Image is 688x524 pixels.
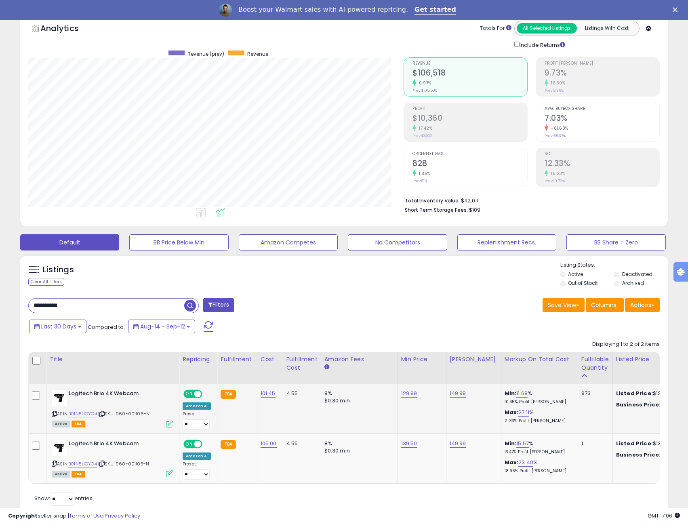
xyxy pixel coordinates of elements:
[187,51,224,57] span: Revenue (prev)
[412,114,527,124] h2: $10,360
[40,23,95,36] h5: Analytics
[412,107,527,111] span: Profit
[28,278,64,286] div: Clear All Filters
[505,409,572,424] div: %
[543,298,585,312] button: Save View
[581,355,609,372] div: Fulfillable Quantity
[505,418,572,424] p: 21.33% Profit [PERSON_NAME]
[98,410,151,417] span: | SKU: 960-001106-N1
[412,88,438,93] small: Prev: $105,500
[545,114,659,124] h2: 7.03%
[518,459,533,467] a: 23.40
[68,410,97,417] a: B01N5UOYC4
[586,298,624,312] button: Columns
[616,451,661,459] b: Business Price:
[616,440,653,447] b: Listed Price:
[622,271,652,278] label: Deactivated
[616,401,661,408] b: Business Price:
[568,280,598,286] label: Out of Stock
[52,440,173,477] div: ASIN:
[616,355,686,364] div: Listed Price
[69,440,167,450] b: Logitech Brio 4K Webcam
[405,195,654,205] li: $112,011
[505,440,517,447] b: Min:
[648,512,680,520] span: 2025-10-13 17:06 GMT
[261,389,276,398] a: 101.45
[221,355,253,364] div: Fulfillment
[324,447,391,455] div: $0.30 min
[548,80,565,86] small: 16.39%
[405,197,460,204] b: Total Inventory Value:
[505,459,572,474] div: %
[616,390,683,397] div: $129.99
[548,170,565,177] small: 15.23%
[545,133,566,138] small: Prev: 38.37%
[516,440,529,448] a: 15.57
[72,421,85,427] span: FBA
[52,390,67,406] img: 31BZywWGLQL._SL40_.jpg
[548,125,568,131] small: -81.68%
[238,6,408,14] div: Boost your Walmart sales with AI-powered repricing.
[545,88,564,93] small: Prev: 8.36%
[568,271,583,278] label: Active
[29,320,86,333] button: Last 30 Days
[625,298,660,312] button: Actions
[50,355,176,364] div: Title
[348,234,447,250] button: No Competitors
[43,264,74,276] h5: Listings
[105,512,140,520] a: Privacy Policy
[401,440,417,448] a: 139.50
[480,25,511,32] div: Totals For
[591,301,616,309] span: Columns
[324,397,391,404] div: $0.30 min
[140,322,185,330] span: Aug-14 - Sep-12
[576,23,637,34] button: Listings With Cost
[505,399,572,405] p: 10.45% Profit [PERSON_NAME]
[412,179,427,183] small: Prev: 813
[505,389,517,397] b: Min:
[505,440,572,455] div: %
[416,125,432,131] small: 17.42%
[405,206,468,213] b: Short Term Storage Fees:
[239,234,338,250] button: Amazon Competes
[545,179,565,183] small: Prev: 10.70%
[69,390,167,400] b: Logitech Brio 4K Webcam
[545,61,659,66] span: Profit [PERSON_NAME]
[616,401,683,408] div: $128.75
[98,461,149,467] span: | SKU: 960-001105-N
[412,159,527,170] h2: 828
[261,355,280,364] div: Cost
[412,68,527,79] h2: $106,518
[52,471,70,478] span: All listings currently available for purchase on Amazon
[412,133,432,138] small: Prev: $8,822
[201,440,214,447] span: OFF
[505,408,519,416] b: Max:
[129,234,228,250] button: BB Price Below Min
[261,440,277,448] a: 105.00
[401,355,443,364] div: Min Price
[616,440,683,447] div: $139.50
[622,280,644,286] label: Archived
[20,234,119,250] button: Default
[457,234,556,250] button: Replenishment Recs.
[545,107,659,111] span: Avg. Buybox Share
[201,391,214,398] span: OFF
[616,389,653,397] b: Listed Price:
[8,512,38,520] strong: Copyright
[324,440,391,447] div: 8%
[324,355,394,364] div: Amazon Fees
[416,80,431,86] small: 0.97%
[545,68,659,79] h2: 9.73%
[286,440,315,447] div: 4.55
[673,7,681,12] div: Close
[52,440,67,456] img: 31BZywWGLQL._SL40_.jpg
[183,402,211,410] div: Amazon AI
[183,411,211,429] div: Preset:
[183,355,214,364] div: Repricing
[505,449,572,455] p: 13.47% Profit [PERSON_NAME]
[414,6,456,15] a: Get started
[469,206,480,214] span: $109
[412,61,527,66] span: Revenue
[505,355,574,364] div: Markup on Total Cost
[545,152,659,156] span: ROI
